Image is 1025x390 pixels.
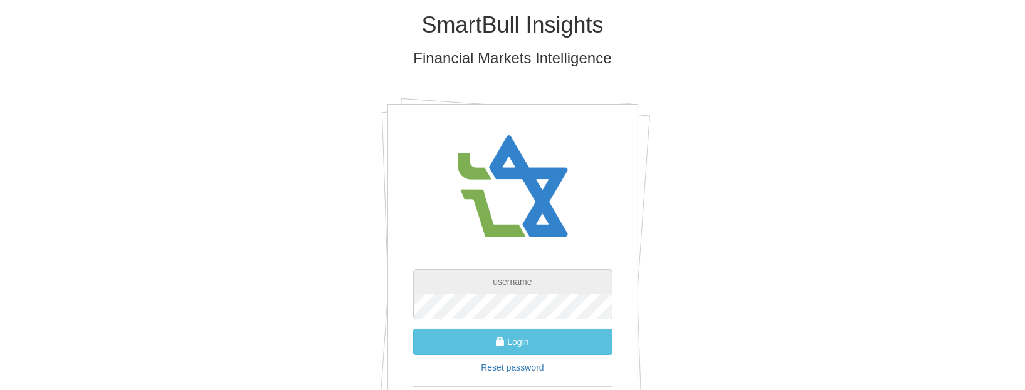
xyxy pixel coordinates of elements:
[146,13,880,38] h1: SmartBull Insights
[450,123,576,250] img: avatar
[413,329,612,355] button: Login
[146,50,880,66] h3: Financial Markets Intelligence
[481,362,544,372] a: Reset password
[413,269,612,294] input: username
